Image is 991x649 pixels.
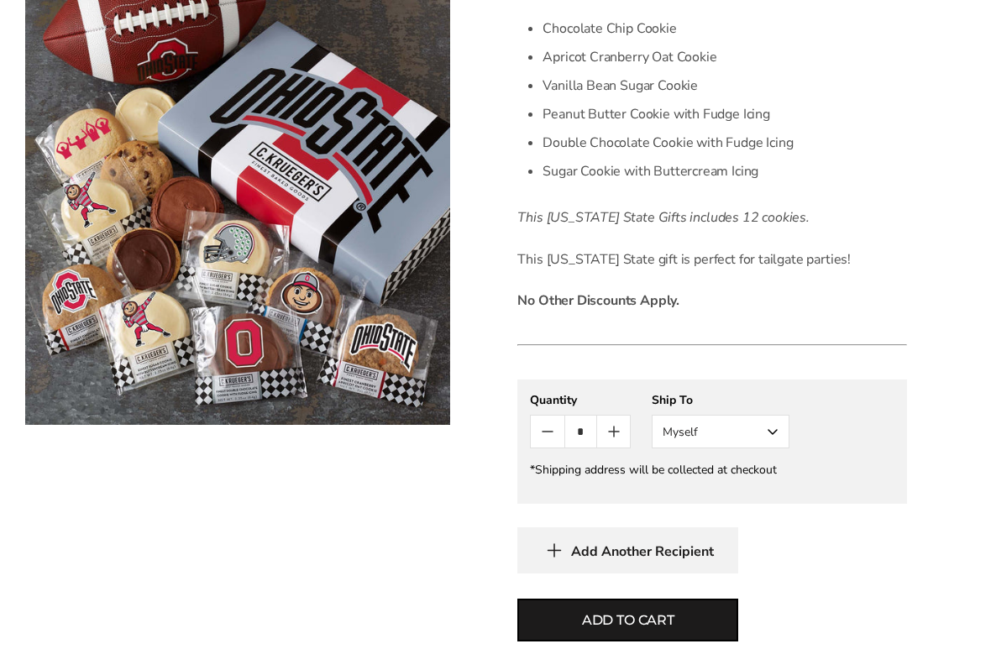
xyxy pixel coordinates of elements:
[530,392,631,408] div: Quantity
[543,100,907,128] li: Peanut Butter Cookie with Fudge Icing
[597,416,630,447] button: Count plus
[571,543,714,560] span: Add Another Recipient
[13,585,174,636] iframe: Sign Up via Text for Offers
[543,71,907,100] li: Vanilla Bean Sugar Cookie
[543,128,907,157] li: Double Chocolate Cookie with Fudge Icing
[582,610,674,631] span: Add to cart
[531,416,564,447] button: Count minus
[517,527,738,573] button: Add Another Recipient
[543,157,907,186] li: Sugar Cookie with Buttercream Icing
[517,599,738,641] button: Add to cart
[543,14,907,43] li: Chocolate Chip Cookie
[543,43,907,71] li: Apricot Cranberry Oat Cookie
[564,416,597,447] input: Quantity
[517,249,907,270] p: This [US_STATE] State gift is perfect for tailgate parties!
[517,379,907,504] gfm-form: New recipient
[517,291,679,310] strong: No Other Discounts Apply.
[530,462,894,478] div: *Shipping address will be collected at checkout
[517,208,810,227] em: This [US_STATE] State Gifts includes 12 cookies.
[652,415,789,448] button: Myself
[652,392,789,408] div: Ship To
